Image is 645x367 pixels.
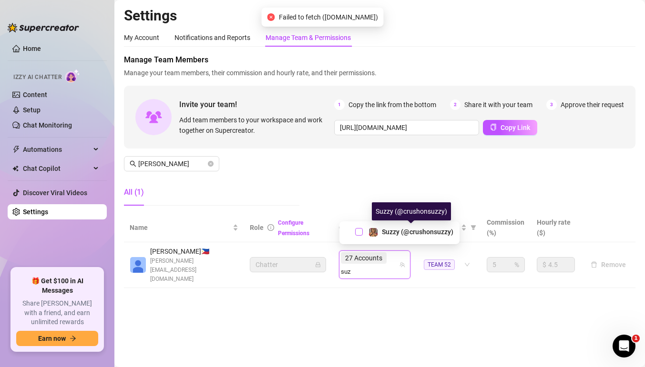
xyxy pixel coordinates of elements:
span: Add team members to your workspace and work together on Supercreator. [179,115,330,136]
div: Notifications and Reports [174,32,250,43]
img: Suzzy (@crushonsuzzy) [369,228,378,237]
span: Suzzy (@crushonsuzzy) [382,228,453,236]
span: close-circle [267,13,275,21]
span: Copy the link from the bottom [348,99,436,110]
a: Setup [23,106,41,114]
span: Name [130,222,231,233]
span: Chatter [256,258,320,272]
span: Creator accounts [339,222,402,233]
span: Select tree node [355,228,363,236]
iframe: Intercom live chat [613,335,635,357]
span: copy [490,124,497,130]
span: Share it with your team [464,99,532,110]
span: Automations [23,142,91,157]
button: close-circle [208,161,214,167]
span: filter [469,220,478,235]
span: Share [PERSON_NAME] with a friend, and earn unlimited rewards [16,299,98,327]
img: Chat Copilot [12,165,19,172]
span: Manage your team members, their commission and hourly rate, and their permissions. [124,68,635,78]
span: team [399,262,405,268]
span: Role [250,224,264,231]
span: Chat Copilot [23,161,91,176]
span: thunderbolt [12,146,20,153]
a: Discover Viral Videos [23,189,87,197]
span: 27 Accounts [345,253,382,263]
span: Earn now [38,335,66,342]
span: Failed to fetch ([DOMAIN_NAME]) [279,12,378,22]
th: Commission (%) [481,213,531,242]
a: Settings [23,208,48,216]
div: Manage Team & Permissions [266,32,351,43]
span: search [130,160,136,167]
button: Copy Link [483,120,537,135]
button: Earn nowarrow-right [16,331,98,346]
span: 27 Accounts [341,252,387,264]
span: info-circle [267,224,274,231]
th: Hourly rate ($) [531,213,581,242]
span: arrow-right [70,335,76,342]
span: [PERSON_NAME][EMAIL_ADDRESS][DOMAIN_NAME] [150,257,238,284]
button: Remove [587,259,630,270]
span: 2 [450,99,461,110]
img: logo-BBDzfeDw.svg [8,23,79,32]
span: Manage Team Members [124,54,635,66]
span: Invite your team! [179,99,334,110]
span: TEAM 52 [424,259,455,270]
div: All (1) [124,187,144,198]
span: 3 [546,99,557,110]
img: Katrina Mendiola [130,257,146,273]
input: Search members [138,159,206,169]
h2: Settings [124,7,635,25]
a: Home [23,45,41,52]
span: filter [471,225,476,230]
div: My Account [124,32,159,43]
span: lock [315,262,321,268]
span: Copy Link [501,124,530,131]
th: Name [124,213,244,242]
span: 🎁 Get $100 in AI Messages [16,277,98,295]
span: 1 [632,335,640,342]
span: [PERSON_NAME] 🇵🇭 [150,246,238,257]
span: Izzy AI Chatter [13,73,61,82]
a: Content [23,91,47,99]
a: Chat Monitoring [23,121,72,129]
span: Approve their request [561,99,624,110]
a: Configure Permissions [278,219,309,237]
span: 1 [334,99,345,110]
img: AI Chatter [65,69,80,83]
span: filter [404,220,413,235]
